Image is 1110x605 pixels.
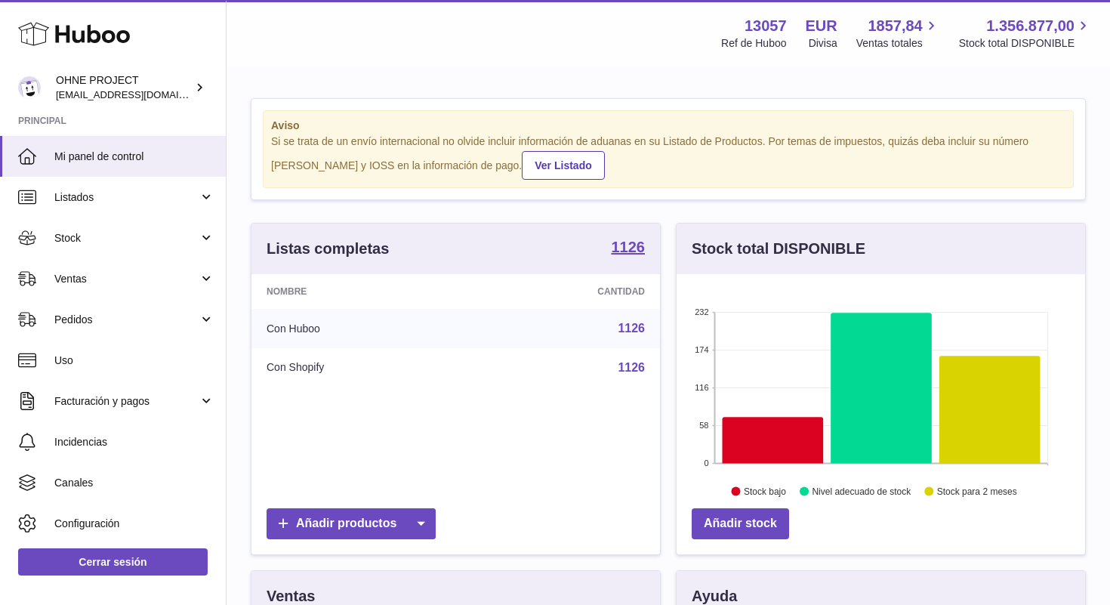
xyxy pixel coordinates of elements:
[468,274,660,309] th: Cantidad
[695,307,708,316] text: 232
[251,274,468,309] th: Nombre
[699,421,708,430] text: 58
[251,309,468,348] td: Con Huboo
[856,16,940,51] a: 1857,84 Ventas totales
[56,73,192,102] div: OHNE PROJECT
[54,190,199,205] span: Listados
[54,394,199,409] span: Facturación y pagos
[744,486,786,496] text: Stock bajo
[54,313,199,327] span: Pedidos
[695,383,708,392] text: 116
[959,36,1092,51] span: Stock total DISPONIBLE
[54,231,199,245] span: Stock
[54,435,214,449] span: Incidencias
[806,16,837,36] strong: EUR
[745,16,787,36] strong: 13057
[56,88,222,100] span: [EMAIL_ADDRESS][DOMAIN_NAME]
[856,36,940,51] span: Ventas totales
[54,272,199,286] span: Ventas
[54,353,214,368] span: Uso
[695,345,708,354] text: 174
[267,508,436,539] a: Añadir productos
[812,486,911,496] text: Nivel adecuado de stock
[251,348,468,387] td: Con Shopify
[618,322,645,335] a: 1126
[18,548,208,576] a: Cerrar sesión
[612,239,646,258] a: 1126
[271,119,1065,133] strong: Aviso
[18,76,41,99] img: support@ohneproject.com
[267,239,389,259] h3: Listas completas
[959,16,1092,51] a: 1.356.877,00 Stock total DISPONIBLE
[937,486,1017,496] text: Stock para 2 meses
[704,458,708,468] text: 0
[692,508,789,539] a: Añadir stock
[692,239,865,259] h3: Stock total DISPONIBLE
[986,16,1075,36] span: 1.356.877,00
[618,361,645,374] a: 1126
[721,36,786,51] div: Ref de Huboo
[809,36,837,51] div: Divisa
[868,16,922,36] span: 1857,84
[54,150,214,164] span: Mi panel de control
[271,134,1065,180] div: Si se trata de un envío internacional no olvide incluir información de aduanas en su Listado de P...
[54,517,214,531] span: Configuración
[54,476,214,490] span: Canales
[522,151,604,180] a: Ver Listado
[612,239,646,255] strong: 1126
